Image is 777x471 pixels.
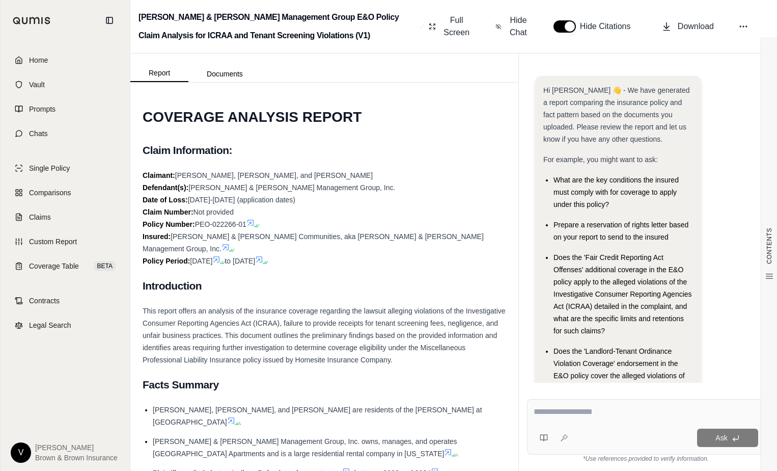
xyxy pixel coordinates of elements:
button: Hide Chat [491,10,533,43]
strong: Date of Loss: [143,196,188,204]
span: Comparisons [29,188,71,198]
span: Coverage Table [29,261,79,271]
strong: Insured: [143,232,171,241]
h2: Introduction [143,275,506,297]
strong: Policy Number: [143,220,195,228]
button: Full Screen [425,10,475,43]
span: [PERSON_NAME] & [PERSON_NAME] Management Group, Inc. [188,184,395,192]
span: PEO-022266-01 [195,220,246,228]
span: For example, you might want to ask: [543,155,658,164]
a: Contracts [7,290,124,312]
button: Report [130,65,188,82]
img: Qumis Logo [13,17,51,24]
span: [PERSON_NAME] & [PERSON_NAME] Communities, aka [PERSON_NAME] & [PERSON_NAME] Management Group, Inc. [143,232,484,253]
strong: Claim Number: [143,208,193,216]
span: . [456,450,458,458]
span: Hide Citations [580,20,637,33]
span: Prompts [29,104,55,114]
span: Hi [PERSON_NAME] 👋 - We have generated a report comparing the insurance policy and fact pattern b... [543,86,690,143]
span: Not provided [193,208,234,216]
span: Single Policy [29,163,70,173]
h2: [PERSON_NAME] & [PERSON_NAME] Management Group E&O Policy Claim Analysis for ICRAA and Tenant Scr... [138,8,416,45]
span: Brown & Brown Insurance [35,453,118,463]
span: BETA [94,261,116,271]
a: Vault [7,73,124,96]
span: Claims [29,212,51,222]
a: Custom Report [7,230,124,253]
strong: Policy Period: [143,257,190,265]
button: Download [657,16,718,37]
span: Legal Search [29,320,71,330]
div: V [11,442,31,463]
span: [PERSON_NAME], [PERSON_NAME], and [PERSON_NAME] [175,171,373,179]
span: [PERSON_NAME] [35,442,118,453]
span: Chats [29,128,48,139]
span: Full Screen [442,14,471,39]
span: Custom Report [29,237,77,247]
span: Home [29,55,48,65]
span: This report offers an analysis of the insurance coverage regarding the lawsuit alleging violation... [143,307,506,364]
span: Vault [29,80,45,90]
a: Prompts [7,98,124,120]
h1: COVERAGE ANALYSIS REPORT [143,103,506,132]
span: Prepare a reservation of rights letter based on your report to send to the insured [553,221,688,241]
strong: Defendant(s): [143,184,188,192]
button: Documents [188,66,261,82]
a: Legal Search [7,314,124,336]
a: Comparisons [7,181,124,204]
a: Home [7,49,124,71]
h2: Facts Summary [143,374,506,396]
span: [DATE]-[DATE] (application dates) [188,196,295,204]
button: Collapse sidebar [101,12,118,29]
span: Download [678,20,714,33]
div: *Use references provided to verify information. [527,455,765,463]
span: . [239,418,241,426]
a: Single Policy [7,157,124,179]
span: What are the key conditions the insured must comply with for coverage to apply under this policy? [553,176,679,208]
a: Chats [7,122,124,145]
span: [PERSON_NAME], [PERSON_NAME], and [PERSON_NAME] are residents of the [PERSON_NAME] at [GEOGRAPHIC... [153,406,482,426]
a: Claims [7,206,124,228]
strong: Claimant: [143,171,175,179]
span: Ask [715,434,727,442]
span: Hide Chat [508,14,529,39]
span: Contracts [29,296,60,306]
span: CONTENTS [765,228,773,264]
span: Does the 'Landlord-Tenant Ordinance Violation Coverage' endorsement in the E&O policy cover the a... [553,347,687,429]
span: Does the 'Fair Credit Reporting Act Offenses' additional coverage in the E&O policy apply to the ... [553,253,692,335]
button: Ask [697,429,758,447]
span: to [DATE] [225,257,255,265]
a: Coverage TableBETA [7,255,124,277]
span: [PERSON_NAME] & [PERSON_NAME] Management Group, Inc. owns, manages, and operates [GEOGRAPHIC_DATA... [153,437,457,458]
h2: Claim Information: [143,140,506,161]
span: [DATE] [190,257,212,265]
